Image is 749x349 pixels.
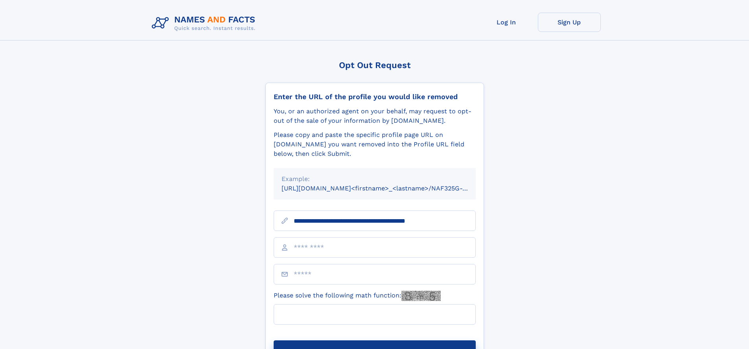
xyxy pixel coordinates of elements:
label: Please solve the following math function: [274,291,441,301]
a: Sign Up [538,13,601,32]
div: You, or an authorized agent on your behalf, may request to opt-out of the sale of your informatio... [274,107,476,126]
div: Please copy and paste the specific profile page URL on [DOMAIN_NAME] you want removed into the Pr... [274,130,476,159]
small: [URL][DOMAIN_NAME]<firstname>_<lastname>/NAF325G-xxxxxxxx [282,185,491,192]
div: Opt Out Request [265,60,484,70]
div: Enter the URL of the profile you would like removed [274,92,476,101]
a: Log In [475,13,538,32]
div: Example: [282,174,468,184]
img: Logo Names and Facts [149,13,262,34]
